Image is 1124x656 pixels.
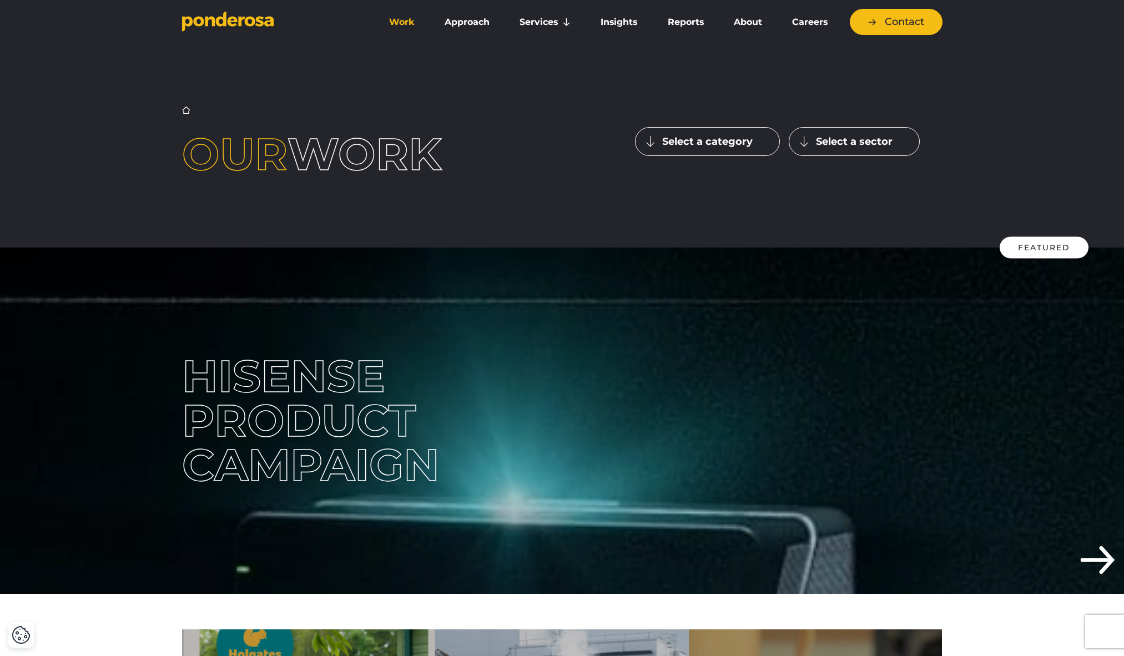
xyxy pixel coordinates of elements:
span: Our [182,127,288,181]
a: Approach [432,11,502,34]
div: Hisense Product Campaign [182,354,554,487]
h1: work [182,132,489,176]
button: Cookie Settings [12,625,31,644]
a: Go to homepage [182,11,360,33]
button: Select a category [635,127,780,156]
a: Home [182,106,190,114]
a: Careers [779,11,840,34]
a: About [721,11,775,34]
a: Insights [588,11,650,34]
a: Services [507,11,583,34]
div: Featured [1000,237,1088,259]
a: Reports [655,11,717,34]
button: Select a sector [789,127,920,156]
a: Work [376,11,427,34]
img: Revisit consent button [12,625,31,644]
a: Contact [850,9,942,35]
